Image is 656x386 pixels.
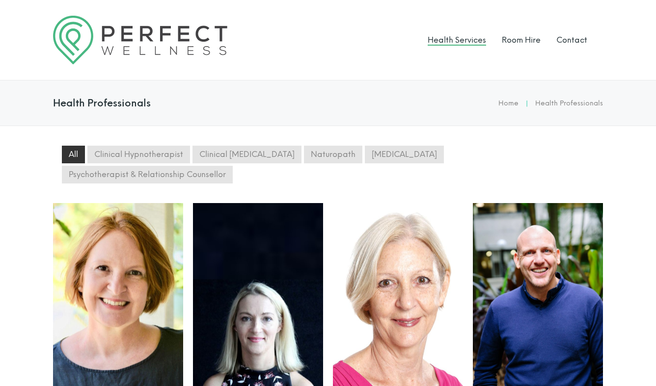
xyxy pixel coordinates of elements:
[53,97,151,109] h4: Health Professionals
[502,35,541,45] a: Room Hire
[62,146,85,163] li: All
[556,35,587,45] a: Contact
[535,98,603,110] li: Health Professionals
[365,146,444,163] li: [MEDICAL_DATA]
[304,146,362,163] li: Naturopath
[62,166,233,183] li: Psychotherapist & Relationship Counsellor
[53,16,227,64] img: Logo Perfect Wellness 710x197
[519,98,535,110] li: |
[498,99,519,107] a: Home
[428,35,486,45] a: Health Services
[87,146,190,163] li: Clinical Hypnotherapist
[192,146,301,163] li: Clinical [MEDICAL_DATA]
